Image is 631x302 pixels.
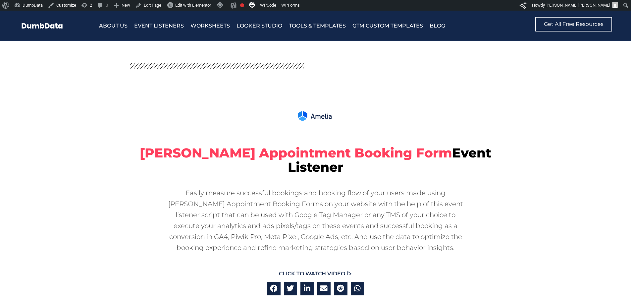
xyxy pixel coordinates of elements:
div: Share on reddit [334,282,347,295]
div: Share on email [317,282,331,295]
a: Worksheets [190,21,230,30]
a: GTM Custom Templates [352,21,423,30]
div: Share on twitter [284,282,297,295]
div: Share on facebook [267,282,281,295]
span: Click to Watch Video [279,271,345,276]
div: Easily measure successful bookings and booking flow of your users made using [PERSON_NAME] Appoin... [133,181,498,253]
nav: Menu [99,21,492,30]
a: Tools & Templates [289,21,346,30]
a: Looker Studio [237,21,282,30]
span: [PERSON_NAME] [PERSON_NAME] [546,3,610,8]
div: Focus keyphrase not set [240,3,244,7]
a: Event Listeners [134,21,184,30]
a: Click to Watch Video [279,271,352,280]
a: About Us [99,21,128,30]
span: Edit with Elementor [175,3,211,8]
span: [PERSON_NAME] Appointment Booking Form [140,145,452,161]
img: svg+xml;base64,PHN2ZyB4bWxucz0iaHR0cDovL3d3dy53My5vcmcvMjAwMC9zdmciIHZpZXdCb3g9IjAgMCAzMiAzMiI+PG... [249,2,255,8]
span: Get All Free Resources [544,22,604,27]
div: Share on whatsapp [351,282,364,295]
a: Blog [430,21,445,30]
h1: Event Listener [133,146,498,174]
div: Share on linkedin [300,282,314,295]
a: Get All Free Resources [535,17,612,31]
